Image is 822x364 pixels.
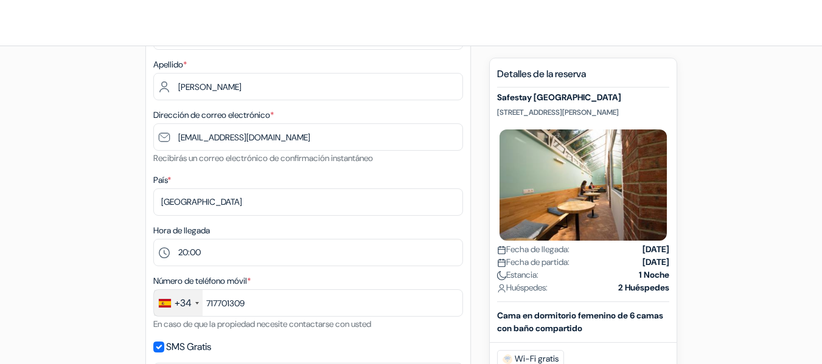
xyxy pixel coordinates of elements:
[15,12,167,33] img: AlberguesJuveniles.es
[153,73,463,100] input: Introduzca el apellido
[153,174,171,187] label: País
[497,269,538,281] span: Estancia:
[153,109,274,122] label: Dirección de correo electrónico
[497,68,669,88] h5: Detalles de la reserva
[153,275,251,287] label: Número de teléfono móvil
[497,281,548,294] span: Huéspedes:
[618,281,669,294] strong: 2 Huéspedes
[497,271,506,280] img: moon.svg
[497,256,569,269] span: Fecha de partida:
[166,338,211,355] label: SMS Gratis
[154,290,203,316] div: Spain (España): +34
[503,354,512,364] img: free_wifi.svg
[153,123,463,151] input: Introduzca la dirección de correo electrónico
[153,318,371,329] small: En caso de que la propiedad necesite contactarse con usted
[153,289,463,317] input: 612 34 56 78
[639,269,669,281] strong: 1 Noche
[497,92,669,103] h5: Safestay [GEOGRAPHIC_DATA]
[153,224,210,237] label: Hora de llegada
[497,246,506,255] img: calendar.svg
[643,256,669,269] strong: [DATE]
[153,153,373,163] small: Recibirás un correo electrónico de confirmación instantáneo
[497,258,506,267] img: calendar.svg
[497,243,569,256] span: Fecha de llegada:
[153,58,187,71] label: Apellido
[497,310,663,334] b: Cama en dormitorio femenino de 6 camas con baño compartido
[497,108,669,117] p: [STREET_ADDRESS][PERSON_NAME]
[643,243,669,256] strong: [DATE]
[175,296,192,311] div: +34
[497,284,506,293] img: user_icon.svg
